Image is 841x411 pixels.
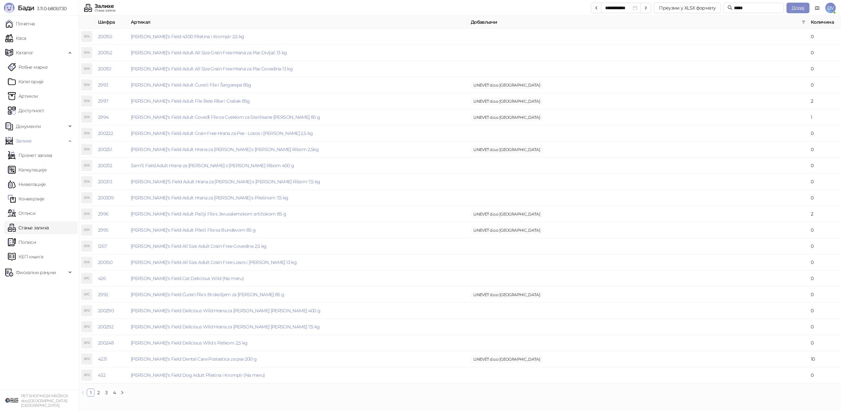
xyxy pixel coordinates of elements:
th: Артикал [128,16,468,29]
a: [PERSON_NAME]'s Field Adult All Size Grain Free Hrana za Pse Divljač 13 kg [131,50,287,56]
a: 200292 [98,324,113,330]
td: Sam's Field 4300 Piletina i Krompir 2,5 kg [128,29,468,45]
a: [PERSON_NAME]'s Field 4300 Piletina i Krompir 2,5 kg [131,34,244,39]
div: Стање залиха [95,9,115,12]
td: Sam's Field Delicious Wild Hrana za Mačke Patka 400 g [128,303,468,319]
td: Sam's Field Adult All Size Grain Free Hrana za Pse Govedina 13 kg [128,61,468,77]
td: 0 [808,77,841,93]
td: 0 [808,335,841,351]
a: [PERSON_NAME]'s Field Adult All Size Grain Free Hrana za Pse Govedina 13 kg [131,66,293,72]
th: Шифра [95,16,128,29]
div: SFA [81,80,92,90]
a: [PERSON_NAME]'s Field Delicious Wild Hrana za [PERSON_NAME] [PERSON_NAME] 7,5 kg [131,324,320,330]
div: SFA [81,128,92,139]
div: SFĆ [81,289,92,300]
a: [PERSON_NAME]'s Field Adult Grain Free Hrana za Pse - Losos i [PERSON_NAME] 2,5 kg [131,130,313,136]
a: Конверзије [8,192,45,205]
a: [PERSON_NAME]'s Field Dog Adult Piletina i Krompir (Na meru) [131,372,265,378]
td: Sam's FIeld Adult File Bele Ribe i Grašak 85g [128,93,468,109]
a: 200248 [98,340,114,346]
a: 2994 [98,114,108,120]
a: 1 [87,389,94,396]
td: 1 [808,109,841,125]
td: 0 [808,141,841,158]
div: SFA [81,257,92,268]
a: 1267 [98,243,107,249]
td: 0 [808,303,841,319]
a: КЕП књига [8,250,43,263]
td: Sam's Field Adult Pileći File sa Bundevom 85 g [128,222,468,238]
li: 2 [95,389,102,397]
button: right [118,389,126,397]
td: 0 [808,158,841,174]
td: 0 [808,367,841,383]
div: SFA [81,160,92,171]
a: 3 [103,389,110,396]
span: filter [802,20,806,24]
div: SFA [81,193,92,203]
span: Додај [792,5,804,11]
span: Бади [18,4,34,12]
td: Sam's Field Delicious Wild Hrana za Mačke Patka 7,5 kg [128,319,468,335]
td: 10 [808,351,841,367]
a: Каса [5,32,26,45]
div: SFA [81,176,92,187]
td: 0 [808,29,841,45]
li: Следећа страна [118,389,126,397]
td: Sam's Field Adult All Size Grain Free Hrana za Pse Divljač 13 kg [128,45,468,61]
div: SFC [81,273,92,284]
li: 4 [110,389,118,397]
a: 200251 [98,146,112,152]
td: Sam's Field All Size Adult Grain Free Govedina 2,5 kg [128,238,468,254]
a: [PERSON_NAME]'s FIeld Adult File Bele Ribe i Grašak 85g [131,98,250,104]
a: Sam'S Field Adult Hrana za [PERSON_NAME] s [PERSON_NAME] Ribom 400 g [131,163,294,168]
div: SFD [81,338,92,348]
a: [PERSON_NAME]'s Field Adult Pačiji File s Jerusalemskom artičokom 85 g [131,211,286,217]
div: SFD [81,305,92,316]
span: LINEVET d.o.o [GEOGRAPHIC_DATA] [471,114,543,121]
button: Додај [786,3,809,13]
div: SFA [81,241,92,251]
li: Претходна страна [79,389,87,397]
a: [PERSON_NAME]'S Field Adult Hrana za [PERSON_NAME] s [PERSON_NAME] Ribom 7,5 kg [131,179,320,185]
td: Sam's Field Adult Grain Free Hrana za Pse - Losos i Haringa 2,5 kg [128,125,468,141]
td: 0 [808,238,841,254]
span: LINEVET d.o.o [GEOGRAPHIC_DATA] [471,291,543,298]
a: 2997 [98,98,108,104]
td: Sam's Field Dental Care Poslastica za pse 200 g [128,351,468,367]
div: SFA [81,47,92,58]
a: Пописи [8,236,36,249]
a: Категорије [8,75,44,88]
span: LINEVET d.o.o [GEOGRAPHIC_DATA] [471,211,543,218]
td: Sam's Field Adult Ćureći File i Šargarepa 85g [128,77,468,93]
span: left [81,391,85,395]
span: LINEVET d.o.o [GEOGRAPHIC_DATA] [471,82,543,89]
a: Документација [812,3,823,13]
td: Sam's Field Adult Hrana za Mačke s Belom Ribom 2,5kg [128,141,468,158]
td: Sam'S Field Adult Hrana za Mačke s Belom Ribom 7,5 kg [128,174,468,190]
div: SFA [81,96,92,106]
a: [PERSON_NAME]'s Field Cat Delicious Wild (Na meru) [131,275,244,281]
td: Sam's Field Adult Pačiji File s Jerusalemskom artičokom 85 g [128,206,468,222]
img: 64x64-companyLogo-9f44b8df-f022-41eb-b7d6-300ad218de09.png [5,394,18,407]
a: 4231 [98,356,107,362]
td: Sam'S Field Adult Hrana za Mačke s Belom Ribom 400 g [128,158,468,174]
td: Sam's Field Ćureći file s Brokolijem za Mačiće 85 g [128,287,468,303]
a: Нивелације [8,178,46,191]
a: Доступност [8,104,44,117]
td: Sam's Field Adult Goveđi File sa Cveklom za Sterilisane Mačke 85 g [128,109,468,125]
div: SFD [81,354,92,364]
td: Sam's Field Dog Adult Piletina i Krompir (Na meru) [128,367,468,383]
a: [PERSON_NAME]'s Field Delicious Wild Hrana za [PERSON_NAME] [PERSON_NAME] 400 g [131,308,320,314]
th: Добављачи [468,16,808,29]
div: SFA [81,209,92,219]
a: 2 [95,389,102,396]
a: 432 [98,372,105,378]
td: Sam's Field Delicious Wild s Patkom 2,5 kg [128,335,468,351]
span: Фискални рачуни [16,266,56,279]
span: LINEVET d.o.o [GEOGRAPHIC_DATA] [471,98,543,105]
div: SFA [81,144,92,155]
a: Стање залиха [8,221,49,234]
td: 2 [808,206,841,222]
th: Количина [808,16,841,29]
